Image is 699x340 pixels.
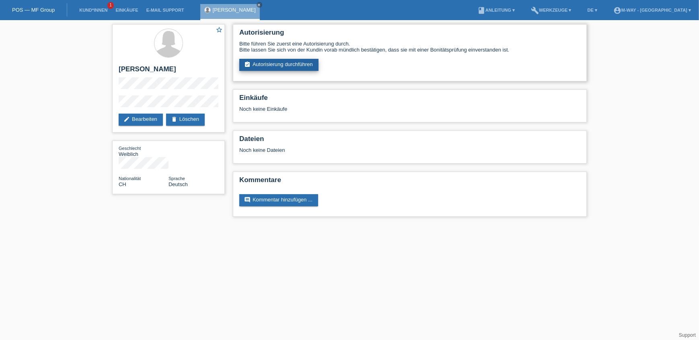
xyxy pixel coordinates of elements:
[119,176,141,181] span: Nationalität
[111,8,142,12] a: Einkäufe
[239,94,580,106] h2: Einkäufe
[123,116,130,122] i: edit
[239,29,580,41] h2: Autorisierung
[239,59,319,71] a: assignment_turned_inAutorisierung durchführen
[679,332,696,338] a: Support
[216,26,223,33] i: star_border
[527,8,576,12] a: buildWerkzeuge ▾
[257,3,261,7] i: close
[257,2,262,8] a: close
[119,65,218,77] h2: [PERSON_NAME]
[119,114,163,126] a: editBearbeiten
[119,145,169,157] div: Weiblich
[169,181,188,187] span: Deutsch
[609,8,695,12] a: account_circlem-way - [GEOGRAPHIC_DATA] ▾
[142,8,188,12] a: E-Mail Support
[473,8,519,12] a: bookAnleitung ▾
[531,6,539,15] i: build
[119,181,126,187] span: Schweiz
[239,194,318,206] a: commentKommentar hinzufügen ...
[12,7,55,13] a: POS — MF Group
[239,106,580,118] div: Noch keine Einkäufe
[169,176,185,181] span: Sprache
[216,26,223,35] a: star_border
[239,135,580,147] h2: Dateien
[239,147,485,153] div: Noch keine Dateien
[119,146,141,151] span: Geschlecht
[584,8,601,12] a: DE ▾
[477,6,485,15] i: book
[239,176,580,188] h2: Kommentare
[239,41,580,53] div: Bitte führen Sie zuerst eine Autorisierung durch. Bitte lassen Sie sich von der Kundin vorab münd...
[107,2,114,9] span: 1
[213,7,256,13] a: [PERSON_NAME]
[244,197,251,203] i: comment
[166,114,205,126] a: deleteLöschen
[244,61,251,68] i: assignment_turned_in
[75,8,111,12] a: Kund*innen
[613,6,621,15] i: account_circle
[171,116,177,122] i: delete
